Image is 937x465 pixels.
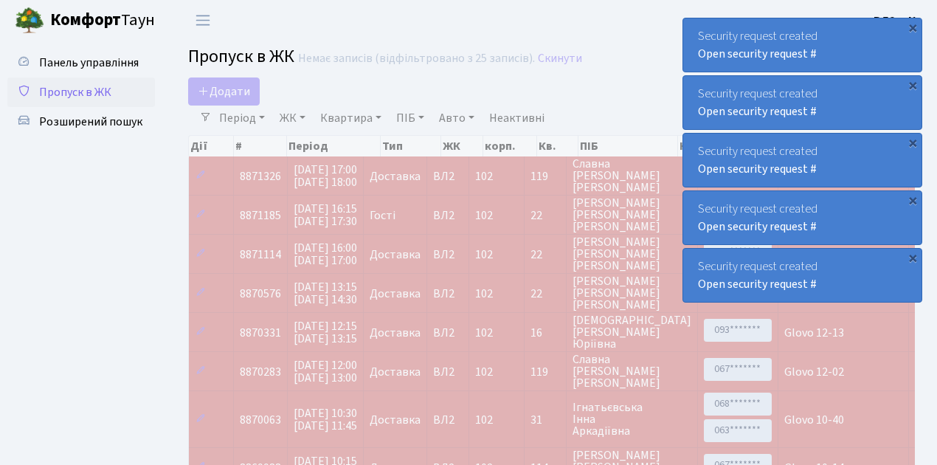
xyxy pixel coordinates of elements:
span: Доставка [370,249,421,261]
span: [DATE] 10:30 [DATE] 11:45 [294,405,357,434]
a: ПІБ [390,106,430,131]
span: Ігнатьєвська Інна Аркадіївна [573,402,691,437]
span: [DATE] 16:15 [DATE] 17:30 [294,201,357,230]
th: # [234,136,287,156]
a: Панель управління [7,48,155,77]
span: Гості [370,210,395,221]
span: Доставка [370,327,421,339]
div: Security request created [683,191,922,244]
span: Glovo 12-02 [784,364,844,380]
th: Кв. [537,136,578,156]
span: Пропуск в ЖК [39,84,111,100]
span: 8870063 [240,412,281,428]
span: Розширений пошук [39,114,142,130]
th: корп. [483,136,537,156]
span: 8871326 [240,168,281,185]
span: 102 [475,247,493,263]
b: Комфорт [50,8,121,32]
a: Неактивні [483,106,550,131]
span: 22 [530,210,560,221]
span: 102 [475,207,493,224]
th: Контакти [678,136,753,156]
span: Пропуск в ЖК [188,44,294,69]
span: ВЛ2 [433,210,463,221]
span: - [915,325,919,341]
span: - [915,364,919,380]
a: ЖК [274,106,311,131]
span: 8871114 [240,247,281,263]
span: 31 [530,414,560,426]
span: ВЛ2 [433,249,463,261]
span: 102 [475,412,493,428]
span: 102 [475,168,493,185]
span: ВЛ2 [433,366,463,378]
a: ВЛ2 -. К. [874,12,919,30]
span: Glovo 10-40 [784,412,844,428]
span: 8871185 [240,207,281,224]
span: 22 [530,249,560,261]
div: × [905,77,920,92]
span: 119 [530,366,560,378]
div: Security request created [683,249,922,302]
th: Дії [189,136,234,156]
span: - [915,412,919,428]
span: ВЛ2 [433,170,463,182]
span: 102 [475,325,493,341]
a: Додати [188,77,260,106]
span: Славна [PERSON_NAME] [PERSON_NAME] [573,158,691,193]
span: [PERSON_NAME] [PERSON_NAME] [PERSON_NAME] [573,236,691,272]
a: Період [213,106,271,131]
span: Доставка [370,366,421,378]
span: 22 [530,288,560,300]
span: Glovo 12-13 [784,325,844,341]
div: × [905,135,920,150]
div: Security request created [683,18,922,72]
a: Open security request # [698,276,817,292]
th: Період [287,136,381,156]
th: ПІБ [578,136,678,156]
span: 102 [475,364,493,380]
div: Security request created [683,76,922,129]
a: Open security request # [698,218,817,235]
span: [DATE] 12:00 [DATE] 13:00 [294,357,357,386]
span: Таун [50,8,155,33]
div: Немає записів (відфільтровано з 25 записів). [298,52,535,66]
span: Доставка [370,170,421,182]
span: [DATE] 17:00 [DATE] 18:00 [294,162,357,190]
a: Open security request # [698,161,817,177]
div: Security request created [683,134,922,187]
span: 16 [530,327,560,339]
span: 102 [475,286,493,302]
button: Переключити навігацію [184,8,221,32]
img: logo.png [15,6,44,35]
span: [PERSON_NAME] [PERSON_NAME] [PERSON_NAME] [573,197,691,232]
a: Open security request # [698,46,817,62]
a: Пропуск в ЖК [7,77,155,107]
span: ВЛ2 [433,414,463,426]
span: ВЛ2 [433,327,463,339]
span: Доставка [370,414,421,426]
div: × [905,193,920,207]
a: Квартира [314,106,387,131]
span: [DATE] 12:15 [DATE] 13:15 [294,318,357,347]
a: Розширений пошук [7,107,155,137]
a: Open security request # [698,103,817,120]
span: Доставка [370,288,421,300]
span: [PERSON_NAME] [PERSON_NAME] [PERSON_NAME] [573,275,691,311]
span: [DATE] 13:15 [DATE] 14:30 [294,279,357,308]
span: 119 [530,170,560,182]
span: ВЛ2 [433,288,463,300]
span: Додати [198,83,250,100]
span: 8870283 [240,364,281,380]
span: Славна [PERSON_NAME] [PERSON_NAME] [573,354,691,389]
div: × [905,20,920,35]
th: ЖК [441,136,483,156]
span: [DATE] 16:00 [DATE] 17:00 [294,240,357,269]
a: Скинути [538,52,582,66]
th: Тип [381,136,441,156]
span: Панель управління [39,55,139,71]
span: 8870331 [240,325,281,341]
a: Авто [433,106,480,131]
span: [DEMOGRAPHIC_DATA] [PERSON_NAME] Юріївна [573,314,691,350]
span: 8870576 [240,286,281,302]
